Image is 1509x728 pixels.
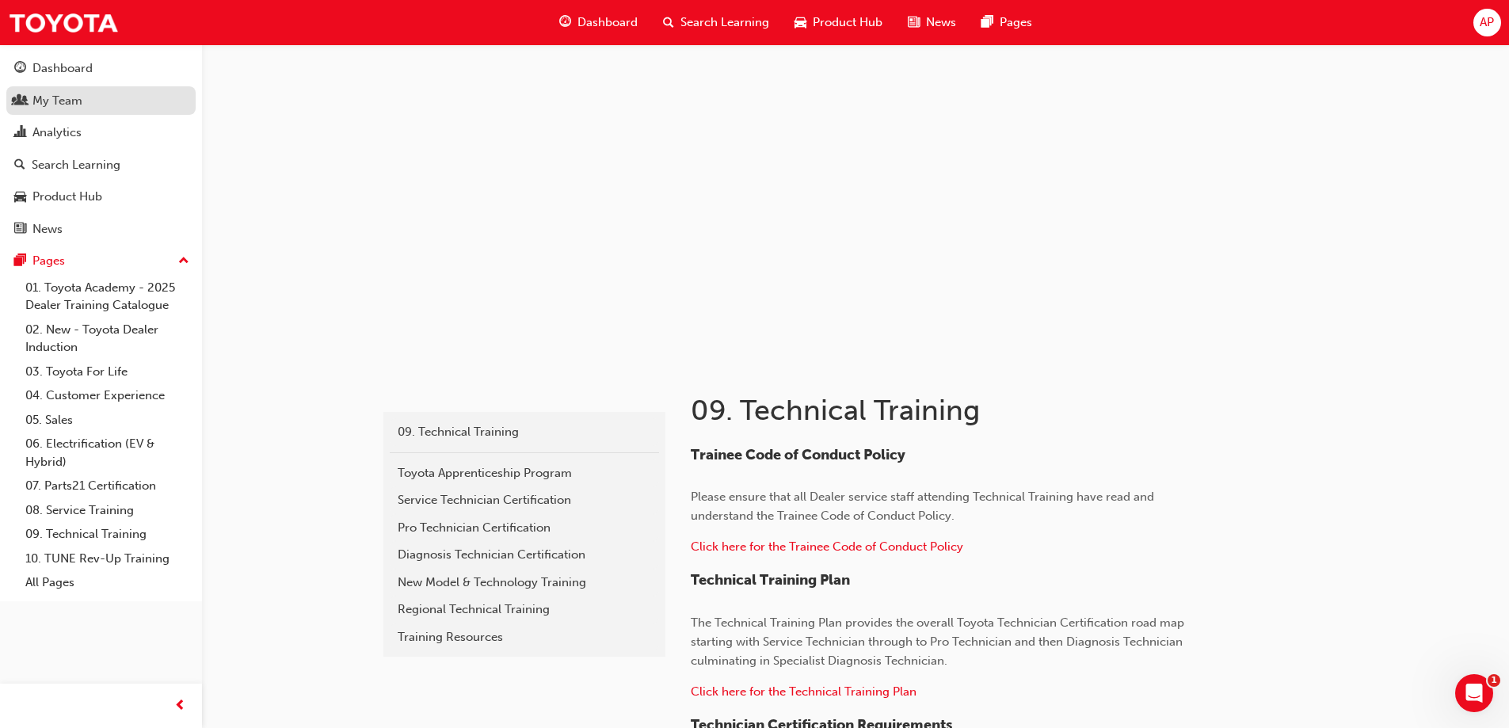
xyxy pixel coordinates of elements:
[398,423,651,441] div: 09. Technical Training
[32,124,82,142] div: Analytics
[969,6,1045,39] a: pages-iconPages
[390,418,659,446] a: 09. Technical Training
[178,251,189,272] span: up-icon
[398,491,651,509] div: Service Technician Certification
[32,188,102,206] div: Product Hub
[19,474,196,498] a: 07. Parts21 Certification
[19,570,196,595] a: All Pages
[691,684,916,699] a: ​Click here for the Technical Training Plan
[691,539,963,554] a: Click here for the Trainee Code of Conduct Policy
[390,623,659,651] a: Training Resources
[908,13,920,32] span: news-icon
[6,246,196,276] button: Pages
[6,182,196,212] a: Product Hub
[813,13,882,32] span: Product Hub
[19,383,196,408] a: 04. Customer Experience
[398,519,651,537] div: Pro Technician Certification
[19,432,196,474] a: 06. Electrification (EV & Hybrid)
[398,628,651,646] div: Training Resources
[390,541,659,569] a: Diagnosis Technician Certification
[32,156,120,174] div: Search Learning
[32,252,65,270] div: Pages
[577,13,638,32] span: Dashboard
[398,574,651,592] div: New Model & Technology Training
[14,158,25,173] span: search-icon
[19,276,196,318] a: 01. Toyota Academy - 2025 Dealer Training Catalogue
[1000,13,1032,32] span: Pages
[398,464,651,482] div: Toyota Apprenticeship Program
[895,6,969,39] a: news-iconNews
[691,684,916,699] span: Click here for the Technical Training Plan
[691,571,850,589] span: Technical Training Plan
[6,86,196,116] a: My Team
[19,318,196,360] a: 02. New - Toyota Dealer Induction
[32,59,93,78] div: Dashboard
[19,498,196,523] a: 08. Service Training
[14,190,26,204] span: car-icon
[398,600,651,619] div: Regional Technical Training
[8,5,119,40] img: Trak
[6,215,196,244] a: News
[390,569,659,597] a: New Model & Technology Training
[14,126,26,140] span: chart-icon
[680,13,769,32] span: Search Learning
[14,62,26,76] span: guage-icon
[19,360,196,384] a: 03. Toyota For Life
[6,151,196,180] a: Search Learning
[32,220,63,238] div: News
[691,393,1210,428] h1: 09. Technical Training
[174,696,186,716] span: prev-icon
[6,118,196,147] a: Analytics
[926,13,956,32] span: News
[1473,9,1501,36] button: AP
[19,547,196,571] a: 10. TUNE Rev-Up Training
[6,51,196,246] button: DashboardMy TeamAnalyticsSearch LearningProduct HubNews
[663,13,674,32] span: search-icon
[14,254,26,269] span: pages-icon
[559,13,571,32] span: guage-icon
[691,446,905,463] span: Trainee Code of Conduct Policy
[981,13,993,32] span: pages-icon
[1455,674,1493,712] iframe: Intercom live chat
[14,94,26,109] span: people-icon
[691,616,1187,668] span: The Technical Training Plan provides the overall Toyota Technician Certification road map startin...
[390,486,659,514] a: Service Technician Certification
[32,92,82,110] div: My Team
[1488,674,1500,687] span: 1
[19,408,196,433] a: 05. Sales
[795,13,806,32] span: car-icon
[691,490,1157,523] span: Please ensure that all Dealer service staff attending Technical Training have read and understand...
[19,522,196,547] a: 09. Technical Training
[390,596,659,623] a: Regional Technical Training
[14,223,26,237] span: news-icon
[1480,13,1494,32] span: AP
[390,514,659,542] a: Pro Technician Certification
[390,459,659,487] a: Toyota Apprenticeship Program
[6,54,196,83] a: Dashboard
[547,6,650,39] a: guage-iconDashboard
[782,6,895,39] a: car-iconProduct Hub
[398,546,651,564] div: Diagnosis Technician Certification
[650,6,782,39] a: search-iconSearch Learning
